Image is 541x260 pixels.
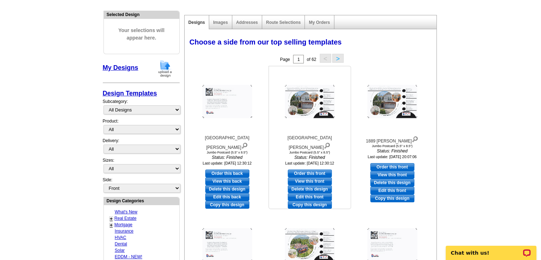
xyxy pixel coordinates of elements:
[189,20,205,25] a: Designs
[203,161,252,165] small: Last update: [DATE] 12:30:12
[285,161,334,165] small: Last update: [DATE] 12:30:12
[288,177,332,185] a: View this front
[288,170,332,177] a: use this design
[241,141,248,149] img: view design details
[188,154,266,161] i: Status: Finished
[288,185,332,193] a: Delete this design
[115,209,138,214] a: What's New
[271,151,349,154] div: Jumbo Postcard (5.5" x 8.5")
[213,20,228,25] a: Images
[188,135,266,151] div: [GEOGRAPHIC_DATA][PERSON_NAME]
[188,151,266,154] div: Jumbo Postcard (5.5" x 8.5")
[115,241,127,246] a: Dental
[370,171,414,179] a: View this front
[353,148,431,154] i: Status: Finished
[288,193,332,201] a: edit this design
[412,135,418,142] img: view design details
[285,85,335,118] img: 17300 Abert Ranch
[103,177,180,193] div: Side:
[103,118,180,137] div: Product:
[353,144,431,148] div: Jumbo Postcard (5.5" x 8.5")
[103,98,180,118] div: Subcategory:
[190,38,342,46] span: Choose a side from our top selling templates
[115,222,133,227] a: Mortgage
[205,185,249,193] a: Delete this design
[271,135,349,151] div: [GEOGRAPHIC_DATA][PERSON_NAME]
[110,216,113,222] a: +
[103,64,138,71] a: My Designs
[307,57,316,62] span: of 62
[205,170,249,177] a: use this design
[104,197,179,204] div: Design Categories
[205,193,249,201] a: edit this design
[370,163,414,171] a: use this design
[368,155,417,159] small: Last update: [DATE] 20:07:06
[353,135,431,144] div: 1889 [PERSON_NAME]
[156,59,174,78] img: upload-design
[280,57,290,62] span: Page
[266,20,301,25] a: Route Selections
[236,20,258,25] a: Addresses
[104,11,179,18] div: Selected Design
[103,90,157,97] a: Design Templates
[115,229,134,234] a: Insurance
[205,201,249,209] a: Copy this design
[441,238,541,260] iframe: LiveChat chat widget
[370,179,414,187] a: Delete this design
[115,254,142,259] a: EDDM - NEW!
[109,20,174,49] span: Your selections will appear here.
[103,157,180,177] div: Sizes:
[103,137,180,157] div: Delivery:
[367,85,417,118] img: 1889 Hogan
[288,201,332,209] a: Copy this design
[110,222,113,228] a: +
[205,177,249,185] a: View this back
[332,54,344,63] button: >
[370,194,414,202] a: Copy this design
[324,141,330,149] img: view design details
[115,235,126,240] a: HVAC
[370,187,414,194] a: edit this design
[271,154,349,161] i: Status: Finished
[320,54,331,63] button: <
[202,85,252,118] img: 17300 Abert Ranch
[115,248,125,253] a: Solar
[309,20,330,25] a: My Orders
[115,216,137,221] a: Real Estate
